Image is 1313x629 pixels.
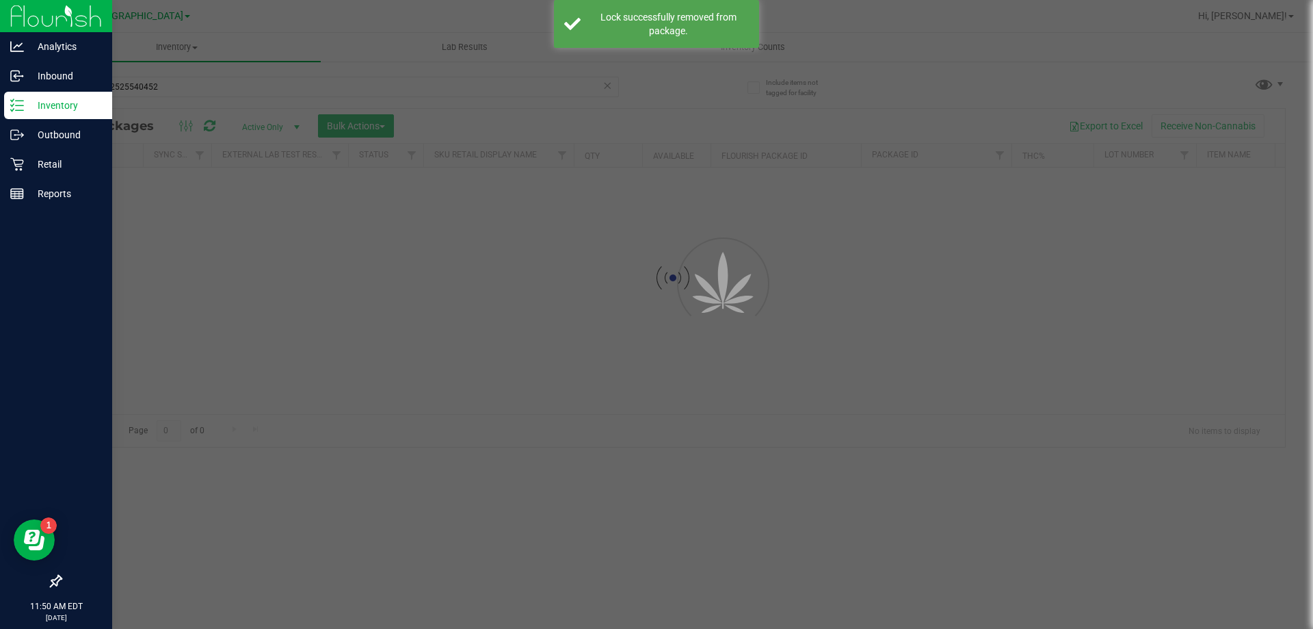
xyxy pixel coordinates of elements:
[10,40,24,53] inline-svg: Analytics
[24,127,106,143] p: Outbound
[588,10,749,38] div: Lock successfully removed from package.
[10,128,24,142] inline-svg: Outbound
[10,69,24,83] inline-svg: Inbound
[6,600,106,613] p: 11:50 AM EDT
[24,97,106,114] p: Inventory
[24,38,106,55] p: Analytics
[24,185,106,202] p: Reports
[24,156,106,172] p: Retail
[10,187,24,201] inline-svg: Reports
[10,157,24,171] inline-svg: Retail
[40,517,57,534] iframe: Resource center unread badge
[6,613,106,623] p: [DATE]
[14,519,55,561] iframe: Resource center
[24,68,106,84] p: Inbound
[10,99,24,112] inline-svg: Inventory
